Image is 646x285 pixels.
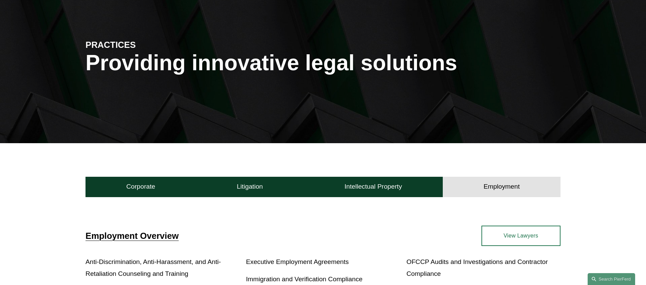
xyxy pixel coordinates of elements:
[85,39,204,50] h4: PRACTICES
[85,51,560,75] h1: Providing innovative legal solutions
[237,183,263,191] h4: Litigation
[406,258,548,277] a: OFCCP Audits and Investigations and Contractor Compliance
[344,183,402,191] h4: Intellectual Property
[588,273,635,285] a: Search this site
[85,258,221,277] a: Anti-Discrimination, Anti-Harassment, and Anti-Retaliation Counseling and Training
[246,275,362,283] a: Immigration and Verification Compliance
[483,183,520,191] h4: Employment
[85,231,179,241] a: Employment Overview
[246,258,349,265] a: Executive Employment Agreements
[481,226,560,246] a: View Lawyers
[126,183,155,191] h4: Corporate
